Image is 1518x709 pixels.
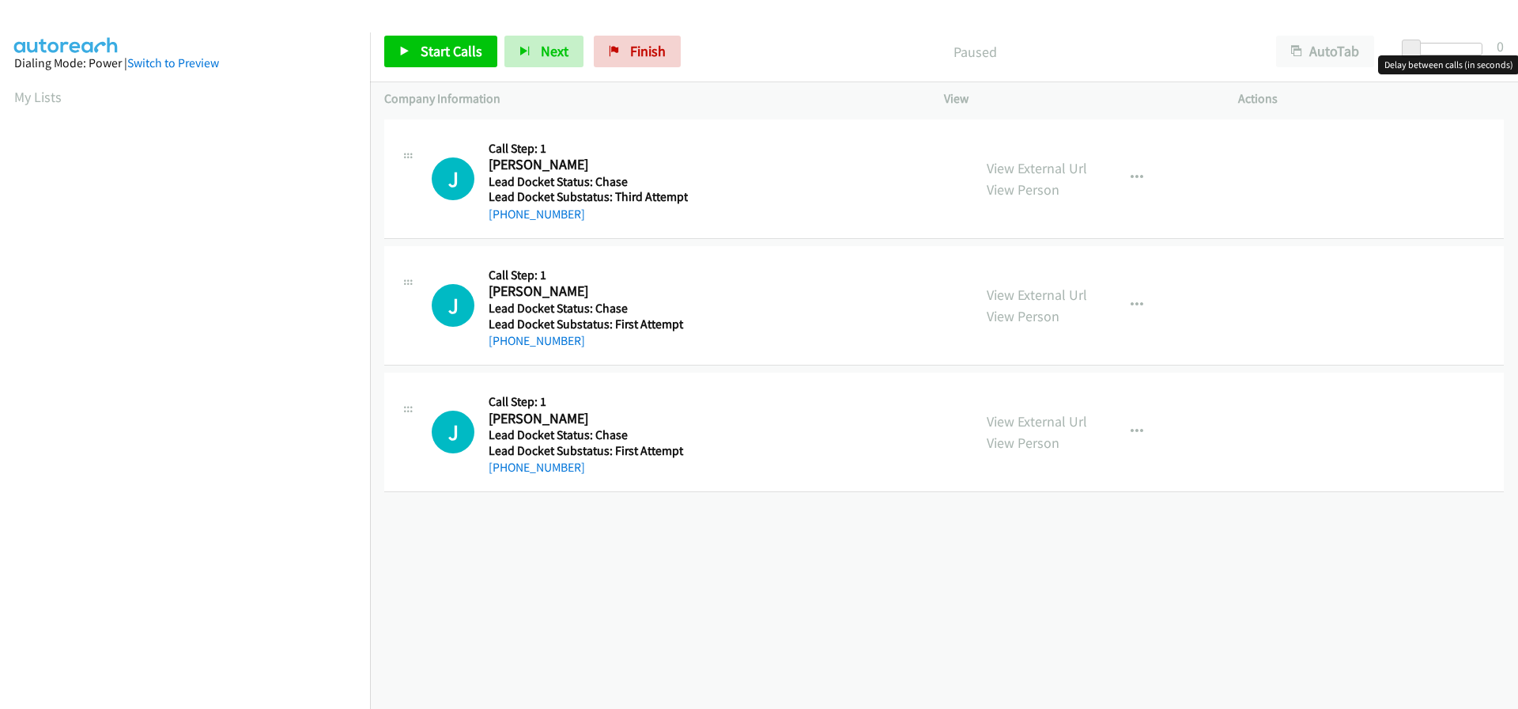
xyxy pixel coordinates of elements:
[127,55,219,70] a: Switch to Preview
[630,42,666,60] span: Finish
[1497,36,1504,57] div: 0
[987,286,1087,304] a: View External Url
[432,411,474,453] h1: J
[944,89,1210,108] p: View
[14,88,62,106] a: My Lists
[489,267,684,283] h5: Call Step: 1
[432,411,474,453] div: The call is yet to be attempted
[432,284,474,327] div: The call is yet to be attempted
[489,410,684,428] h2: [PERSON_NAME]
[987,307,1059,325] a: View Person
[987,180,1059,199] a: View Person
[421,42,482,60] span: Start Calls
[489,189,688,205] h5: Lead Docket Substatus: Third Attempt
[1238,89,1504,108] p: Actions
[432,157,474,200] div: The call is yet to be attempted
[987,159,1087,177] a: View External Url
[489,394,684,410] h5: Call Step: 1
[384,89,916,108] p: Company Information
[432,284,474,327] h1: J
[489,174,688,190] h5: Lead Docket Status: Chase
[489,317,684,332] h5: Lead Docket Substatus: First Attempt
[489,301,684,317] h5: Lead Docket Status: Chase
[987,434,1059,452] a: View Person
[489,443,684,459] h5: Lead Docket Substatus: First Attempt
[489,282,684,301] h2: [PERSON_NAME]
[489,156,684,174] h2: [PERSON_NAME]
[541,42,568,60] span: Next
[489,207,585,222] a: [PHONE_NUMBER]
[702,41,1248,63] p: Paused
[987,412,1087,430] a: View External Url
[489,460,585,475] a: [PHONE_NUMBER]
[594,36,681,67] a: Finish
[489,333,585,348] a: [PHONE_NUMBER]
[489,427,684,443] h5: Lead Docket Status: Chase
[14,54,356,73] div: Dialing Mode: Power |
[384,36,497,67] a: Start Calls
[432,157,474,200] h1: J
[504,36,583,67] button: Next
[489,141,688,157] h5: Call Step: 1
[1276,36,1374,67] button: AutoTab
